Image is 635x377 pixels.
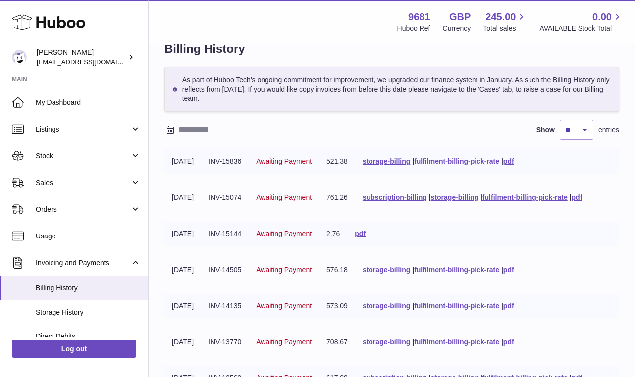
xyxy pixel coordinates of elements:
[483,24,527,33] span: Total sales
[36,125,130,134] span: Listings
[164,222,201,246] td: [DATE]
[480,193,482,201] span: |
[201,149,249,174] td: INV-15836
[501,266,503,274] span: |
[539,24,623,33] span: AVAILABLE Stock Total
[256,193,312,201] span: Awaiting Payment
[429,193,431,201] span: |
[572,193,582,201] a: pdf
[503,338,514,346] a: pdf
[363,193,427,201] a: subscription-billing
[36,178,130,188] span: Sales
[201,330,249,354] td: INV-13770
[443,24,471,33] div: Currency
[256,157,312,165] span: Awaiting Payment
[598,125,619,135] span: entries
[164,149,201,174] td: [DATE]
[12,50,27,65] img: hello@colourchronicles.com
[164,258,201,282] td: [DATE]
[256,230,312,237] span: Awaiting Payment
[501,157,503,165] span: |
[414,338,499,346] a: fulfilment-billing-pick-rate
[397,24,430,33] div: Huboo Ref
[355,230,366,237] a: pdf
[592,10,612,24] span: 0.00
[319,330,355,354] td: 708.67
[256,266,312,274] span: Awaiting Payment
[37,58,146,66] span: [EMAIL_ADDRESS][DOMAIN_NAME]
[319,222,347,246] td: 2.76
[412,302,414,310] span: |
[319,186,355,210] td: 761.26
[12,340,136,358] a: Log out
[201,222,249,246] td: INV-15144
[412,338,414,346] span: |
[503,266,514,274] a: pdf
[164,41,619,57] h1: Billing History
[256,338,312,346] span: Awaiting Payment
[363,157,410,165] a: storage-billing
[36,205,130,214] span: Orders
[164,186,201,210] td: [DATE]
[412,157,414,165] span: |
[431,193,478,201] a: storage-billing
[36,98,141,107] span: My Dashboard
[37,48,126,67] div: [PERSON_NAME]
[164,330,201,354] td: [DATE]
[319,149,355,174] td: 521.38
[36,258,130,268] span: Invoicing and Payments
[482,193,568,201] a: fulfilment-billing-pick-rate
[414,302,499,310] a: fulfilment-billing-pick-rate
[449,10,471,24] strong: GBP
[201,258,249,282] td: INV-14505
[164,67,619,112] div: As part of Huboo Tech's ongoing commitment for improvement, we upgraded our finance system in Jan...
[363,266,410,274] a: storage-billing
[483,10,527,33] a: 245.00 Total sales
[363,302,410,310] a: storage-billing
[503,302,514,310] a: pdf
[536,125,555,135] label: Show
[36,308,141,317] span: Storage History
[201,186,249,210] td: INV-15074
[414,266,499,274] a: fulfilment-billing-pick-rate
[36,232,141,241] span: Usage
[164,294,201,318] td: [DATE]
[319,258,355,282] td: 576.18
[539,10,623,33] a: 0.00 AVAILABLE Stock Total
[570,193,572,201] span: |
[36,151,130,161] span: Stock
[201,294,249,318] td: INV-14135
[408,10,430,24] strong: 9681
[36,332,141,341] span: Direct Debits
[319,294,355,318] td: 573.09
[363,338,410,346] a: storage-billing
[501,302,503,310] span: |
[256,302,312,310] span: Awaiting Payment
[412,266,414,274] span: |
[501,338,503,346] span: |
[414,157,499,165] a: fulfilment-billing-pick-rate
[36,283,141,293] span: Billing History
[503,157,514,165] a: pdf
[485,10,516,24] span: 245.00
